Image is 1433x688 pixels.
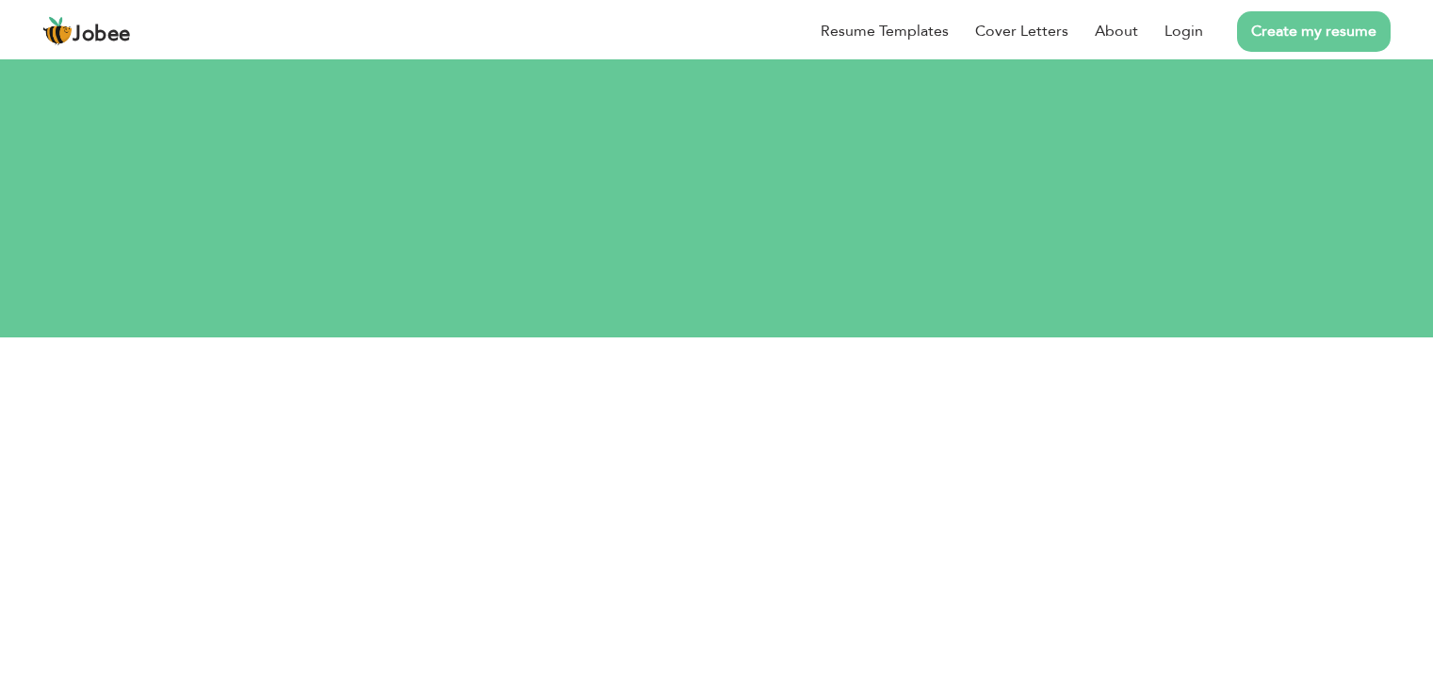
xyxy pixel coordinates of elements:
[42,16,73,46] img: jobee.io
[821,20,949,42] a: Resume Templates
[1237,11,1391,52] a: Create my resume
[42,16,131,46] a: Jobee
[73,25,131,45] span: Jobee
[1095,20,1138,42] a: About
[1164,20,1203,42] a: Login
[975,20,1068,42] a: Cover Letters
